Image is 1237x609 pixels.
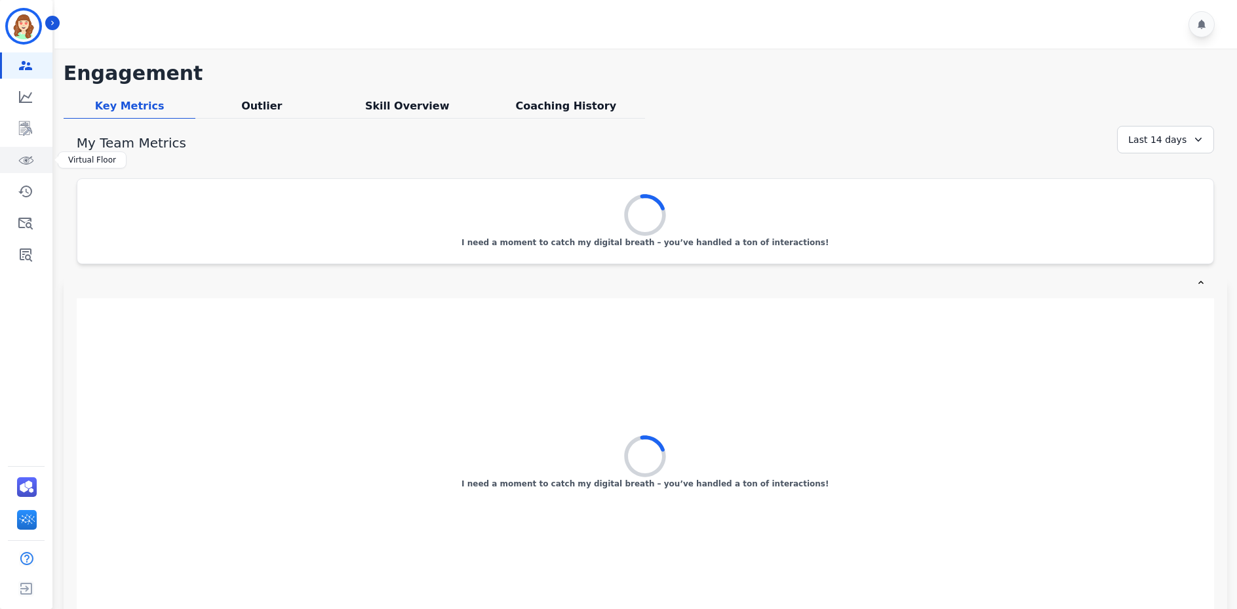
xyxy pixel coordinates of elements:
[461,479,829,489] p: I need a moment to catch my digital breath – you’ve handled a ton of interactions!
[8,10,39,42] img: Bordered avatar
[328,98,486,119] div: Skill Overview
[77,134,186,152] h1: My Team Metrics
[486,98,645,119] div: Coaching History
[64,62,1227,85] h1: Engagement
[64,98,196,119] div: Key Metrics
[461,237,829,248] p: I need a moment to catch my digital breath – you’ve handled a ton of interactions!
[1117,126,1214,153] div: Last 14 days
[195,98,328,119] div: Outlier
